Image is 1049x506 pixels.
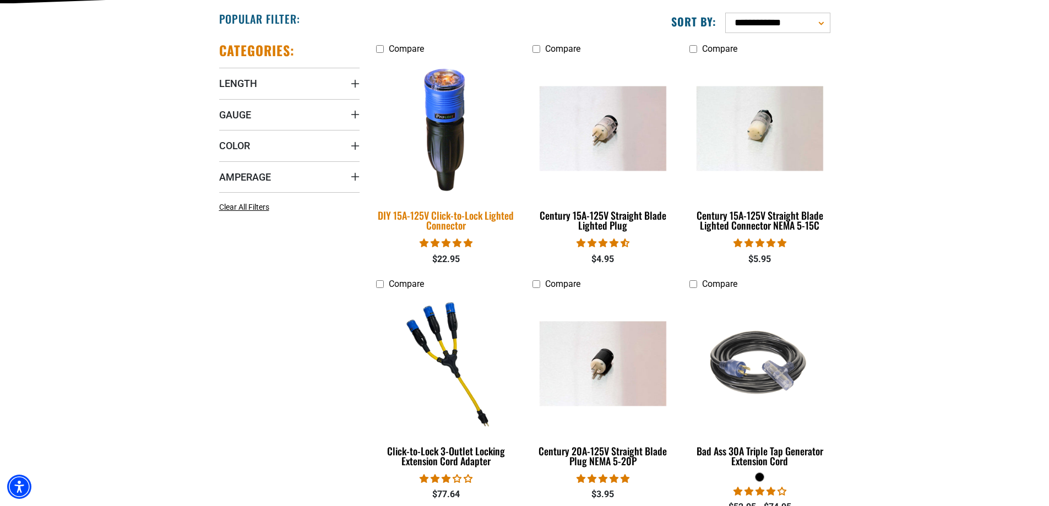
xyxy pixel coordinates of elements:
[532,295,673,472] a: Century 20A-125V Straight Blade Plug NEMA 5-20P Century 20A-125V Straight Blade Plug NEMA 5-20P
[534,322,672,406] img: Century 20A-125V Straight Blade Plug NEMA 5-20P
[691,300,829,427] img: black
[532,210,673,230] div: Century 15A-125V Straight Blade Lighted Plug
[389,279,424,289] span: Compare
[689,295,830,472] a: black Bad Ass 30A Triple Tap Generator Extension Cord
[376,446,517,466] div: Click-to-Lock 3-Outlet Locking Extension Cord Adapter
[689,446,830,466] div: Bad Ass 30A Triple Tap Generator Extension Cord
[733,238,786,248] span: 5.00 stars
[219,139,250,152] span: Color
[219,42,295,59] h2: Categories:
[689,210,830,230] div: Century 15A-125V Straight Blade Lighted Connector NEMA 5-15C
[219,99,360,130] summary: Gauge
[702,43,737,54] span: Compare
[534,86,672,171] img: Century 15A-125V Straight Blade Lighted Plug
[219,12,300,26] h2: Popular Filter:
[545,43,580,54] span: Compare
[219,202,274,213] a: Clear All Filters
[377,300,515,427] img: Click-to-Lock 3-Outlet Locking Extension Cord Adapter
[376,295,517,472] a: Click-to-Lock 3-Outlet Locking Extension Cord Adapter Click-to-Lock 3-Outlet Locking Extension Co...
[369,58,523,199] img: DIY 15A-125V Click-to-Lock Lighted Connector
[420,238,472,248] span: 4.84 stars
[532,59,673,237] a: Century 15A-125V Straight Blade Lighted Plug Century 15A-125V Straight Blade Lighted Plug
[532,446,673,466] div: Century 20A-125V Straight Blade Plug NEMA 5-20P
[376,210,517,230] div: DIY 15A-125V Click-to-Lock Lighted Connector
[219,130,360,161] summary: Color
[702,279,737,289] span: Compare
[376,253,517,266] div: $22.95
[389,43,424,54] span: Compare
[219,68,360,99] summary: Length
[420,474,472,484] span: 3.00 stars
[376,59,517,237] a: DIY 15A-125V Click-to-Lock Lighted Connector DIY 15A-125V Click-to-Lock Lighted Connector
[532,253,673,266] div: $4.95
[733,486,786,497] span: 4.00 stars
[671,14,716,29] label: Sort by:
[689,59,830,237] a: Century 15A-125V Straight Blade Lighted Connector NEMA 5-15C Century 15A-125V Straight Blade Ligh...
[7,475,31,499] div: Accessibility Menu
[376,488,517,501] div: $77.64
[577,474,629,484] span: 5.00 stars
[219,108,251,121] span: Gauge
[691,86,829,171] img: Century 15A-125V Straight Blade Lighted Connector NEMA 5-15C
[219,161,360,192] summary: Amperage
[219,171,271,183] span: Amperage
[545,279,580,289] span: Compare
[219,77,257,90] span: Length
[219,203,269,211] span: Clear All Filters
[689,253,830,266] div: $5.95
[532,488,673,501] div: $3.95
[577,238,629,248] span: 4.38 stars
